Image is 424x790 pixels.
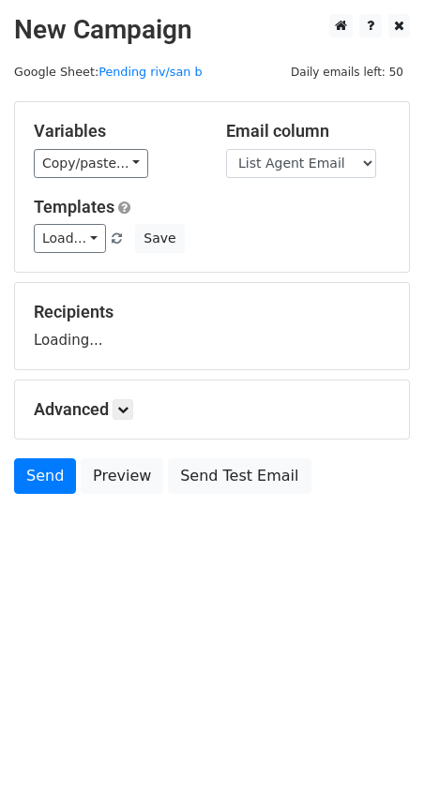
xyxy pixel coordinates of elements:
[34,121,198,142] h5: Variables
[81,458,163,494] a: Preview
[14,65,203,79] small: Google Sheet:
[34,302,390,322] h5: Recipients
[34,224,106,253] a: Load...
[168,458,310,494] a: Send Test Email
[34,197,114,216] a: Templates
[284,65,410,79] a: Daily emails left: 50
[284,62,410,82] span: Daily emails left: 50
[34,149,148,178] a: Copy/paste...
[14,458,76,494] a: Send
[14,14,410,46] h2: New Campaign
[135,224,184,253] button: Save
[226,121,390,142] h5: Email column
[34,399,390,420] h5: Advanced
[98,65,202,79] a: Pending riv/san b
[34,302,390,350] div: Loading...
